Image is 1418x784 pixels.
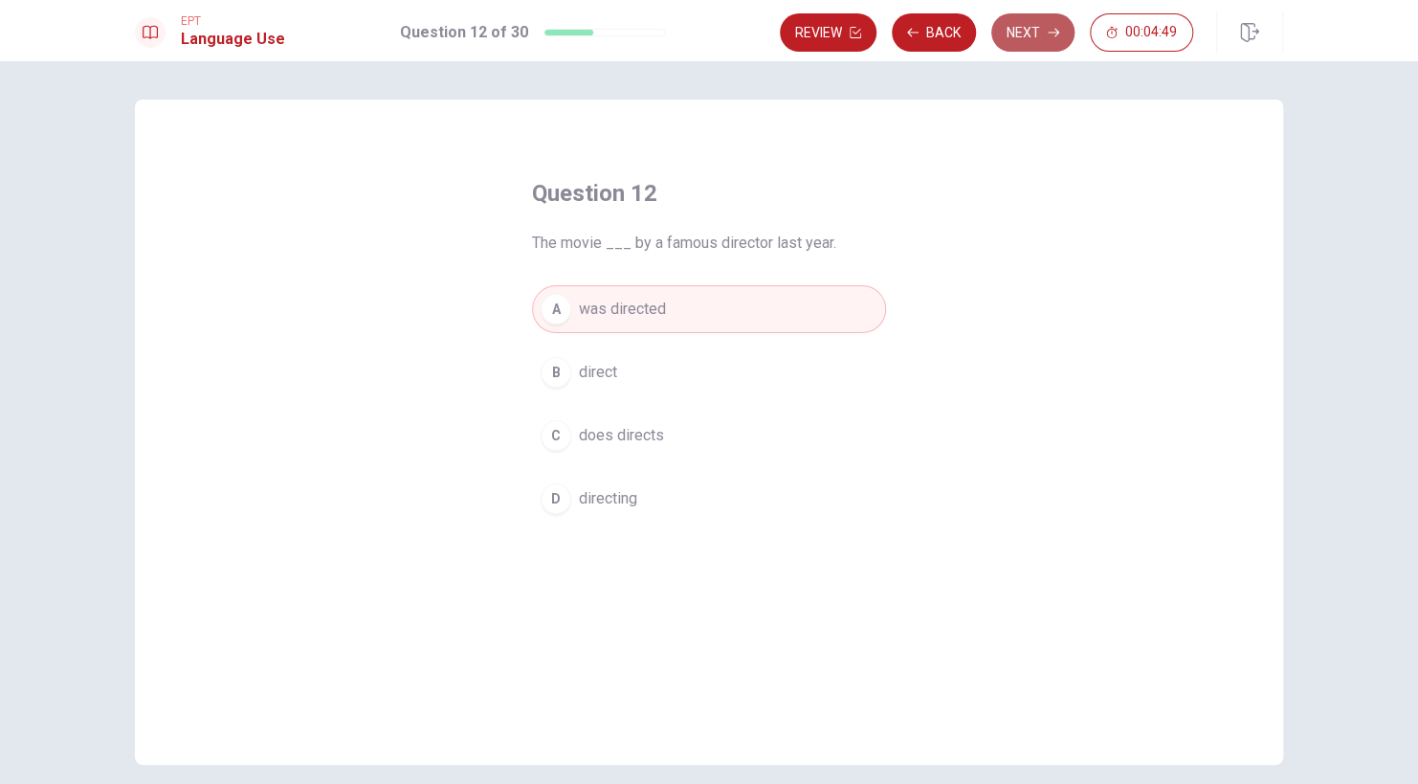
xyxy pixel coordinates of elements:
span: EPT [181,14,285,28]
button: Cdoes directs [532,412,886,459]
button: Next [991,13,1075,52]
h1: Question 12 of 30 [400,21,528,44]
div: B [541,357,571,388]
span: does directs [579,424,664,447]
button: Review [780,13,876,52]
span: 00:04:49 [1125,25,1177,40]
button: Ddirecting [532,475,886,523]
div: C [541,420,571,451]
button: Back [892,13,976,52]
span: The movie ___ by a famous director last year. [532,232,886,255]
div: D [541,483,571,514]
span: directing [579,487,637,510]
div: A [541,294,571,325]
span: direct [579,361,617,384]
span: was directed [579,298,666,321]
button: Bdirect [532,348,886,396]
button: Awas directed [532,285,886,333]
button: 00:04:49 [1090,13,1193,52]
h1: Language Use [181,28,285,51]
h4: Question 12 [532,178,886,209]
